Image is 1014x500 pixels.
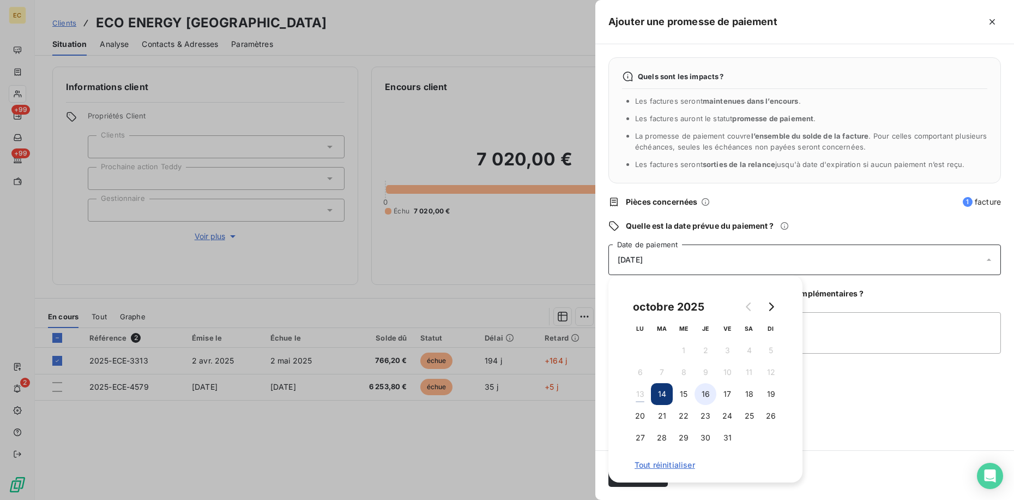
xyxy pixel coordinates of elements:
[760,340,782,361] button: 5
[629,298,708,316] div: octobre 2025
[963,197,1001,207] span: facture
[635,97,801,105] span: Les factures seront .
[695,318,716,340] th: jeudi
[651,318,673,340] th: mardi
[760,318,782,340] th: dimanche
[963,197,973,207] span: 1
[738,318,760,340] th: samedi
[626,221,774,231] span: Quelle est la date prévue du paiement ?
[629,427,651,449] button: 27
[629,383,651,405] button: 13
[716,383,738,405] button: 17
[738,340,760,361] button: 4
[651,361,673,383] button: 7
[673,383,695,405] button: 15
[635,160,964,169] span: Les factures seront jusqu'à date d'expiration si aucun paiement n’est reçu.
[695,405,716,427] button: 23
[673,361,695,383] button: 8
[760,296,782,318] button: Go to next month
[703,160,775,169] span: sorties de la relance
[760,383,782,405] button: 19
[695,361,716,383] button: 9
[673,427,695,449] button: 29
[703,97,799,105] span: maintenues dans l’encours
[760,405,782,427] button: 26
[695,383,716,405] button: 16
[629,361,651,383] button: 6
[673,340,695,361] button: 1
[635,114,816,123] span: Les factures auront le statut .
[618,255,643,264] span: [DATE]
[651,427,673,449] button: 28
[738,296,760,318] button: Go to previous month
[751,132,869,140] span: l’ensemble du solde de la facture
[695,340,716,361] button: 2
[738,405,760,427] button: 25
[716,427,738,449] button: 31
[977,463,1003,489] div: Open Intercom Messenger
[651,405,673,427] button: 21
[635,461,776,469] span: Tout réinitialiser
[716,405,738,427] button: 24
[738,383,760,405] button: 18
[760,361,782,383] button: 12
[635,132,987,151] span: La promesse de paiement couvre . Pour celles comportant plusieurs échéances, seules les échéances...
[651,383,673,405] button: 14
[732,114,813,123] span: promesse de paiement
[638,72,724,81] span: Quels sont les impacts ?
[629,318,651,340] th: lundi
[608,14,777,29] h5: Ajouter une promesse de paiement
[716,340,738,361] button: 3
[695,427,716,449] button: 30
[738,361,760,383] button: 11
[629,405,651,427] button: 20
[626,197,698,207] span: Pièces concernées
[716,361,738,383] button: 10
[673,405,695,427] button: 22
[716,318,738,340] th: vendredi
[673,318,695,340] th: mercredi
